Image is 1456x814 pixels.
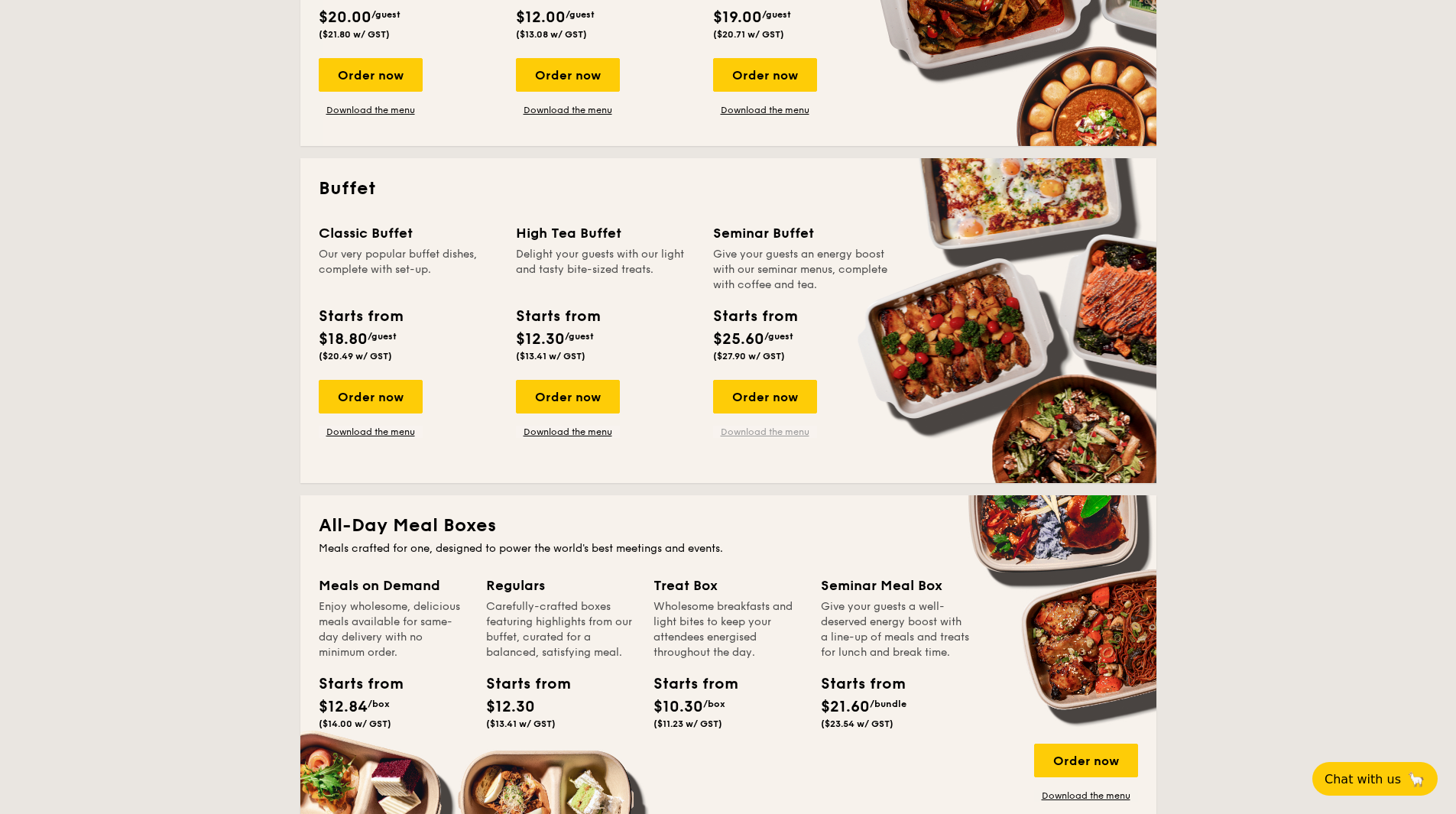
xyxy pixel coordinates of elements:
[653,698,703,716] span: $10.30
[1034,744,1138,777] div: Order now
[319,698,368,716] span: $12.84
[371,9,400,20] span: /guest
[713,426,817,438] a: Download the menu
[319,718,391,729] span: ($14.00 w/ GST)
[486,575,635,596] div: Regulars
[516,58,620,92] div: Order now
[713,222,892,244] div: Seminar Buffet
[516,247,695,293] div: Delight your guests with our light and tasty bite-sized treats.
[653,718,722,729] span: ($11.23 w/ GST)
[713,104,817,116] a: Download the menu
[516,104,620,116] a: Download the menu
[713,8,762,27] span: $19.00
[821,718,893,729] span: ($23.54 w/ GST)
[870,699,906,709] span: /bundle
[319,575,468,596] div: Meals on Demand
[821,698,870,716] span: $21.60
[703,699,725,709] span: /box
[713,380,817,413] div: Order now
[1325,772,1401,786] span: Chat with us
[319,8,371,27] span: $20.00
[319,104,423,116] a: Download the menu
[319,380,423,413] div: Order now
[516,222,695,244] div: High Tea Buffet
[713,58,817,92] div: Order now
[713,29,784,40] span: ($20.71 w/ GST)
[319,58,423,92] div: Order now
[713,305,796,328] div: Starts from
[821,575,970,596] div: Seminar Meal Box
[516,380,620,413] div: Order now
[486,698,535,716] span: $12.30
[516,426,620,438] a: Download the menu
[319,247,498,293] div: Our very popular buffet dishes, complete with set-up.
[713,247,892,293] div: Give your guests an energy boost with our seminar menus, complete with coffee and tea.
[653,575,803,596] div: Treat Box
[319,514,1138,538] h2: All-Day Meal Boxes
[762,9,791,20] span: /guest
[566,9,595,20] span: /guest
[486,718,556,729] span: ($13.41 w/ GST)
[486,599,635,660] div: Carefully-crafted boxes featuring highlights from our buffet, curated for a balanced, satisfying ...
[764,331,793,342] span: /guest
[319,330,368,349] span: $18.80
[1034,790,1138,802] a: Download the menu
[516,305,599,328] div: Starts from
[516,8,566,27] span: $12.00
[516,29,587,40] span: ($13.08 w/ GST)
[821,599,970,660] div: Give your guests a well-deserved energy boost with a line-up of meals and treats for lunch and br...
[368,699,390,709] span: /box
[653,599,803,660] div: Wholesome breakfasts and light bites to keep your attendees energised throughout the day.
[565,331,594,342] span: /guest
[319,673,388,696] div: Starts from
[319,305,402,328] div: Starts from
[1407,770,1425,788] span: 🦙
[713,330,764,349] span: $25.60
[486,673,555,696] div: Starts from
[516,351,585,362] span: ($13.41 w/ GST)
[821,673,890,696] div: Starts from
[319,599,468,660] div: Enjoy wholesome, delicious meals available for same-day delivery with no minimum order.
[319,351,392,362] span: ($20.49 w/ GST)
[1312,762,1438,796] button: Chat with us🦙
[319,222,498,244] div: Classic Buffet
[713,351,785,362] span: ($27.90 w/ GST)
[368,331,397,342] span: /guest
[653,673,722,696] div: Starts from
[319,29,390,40] span: ($21.80 w/ GST)
[319,177,1138,201] h2: Buffet
[516,330,565,349] span: $12.30
[319,426,423,438] a: Download the menu
[319,541,1138,556] div: Meals crafted for one, designed to power the world's best meetings and events.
